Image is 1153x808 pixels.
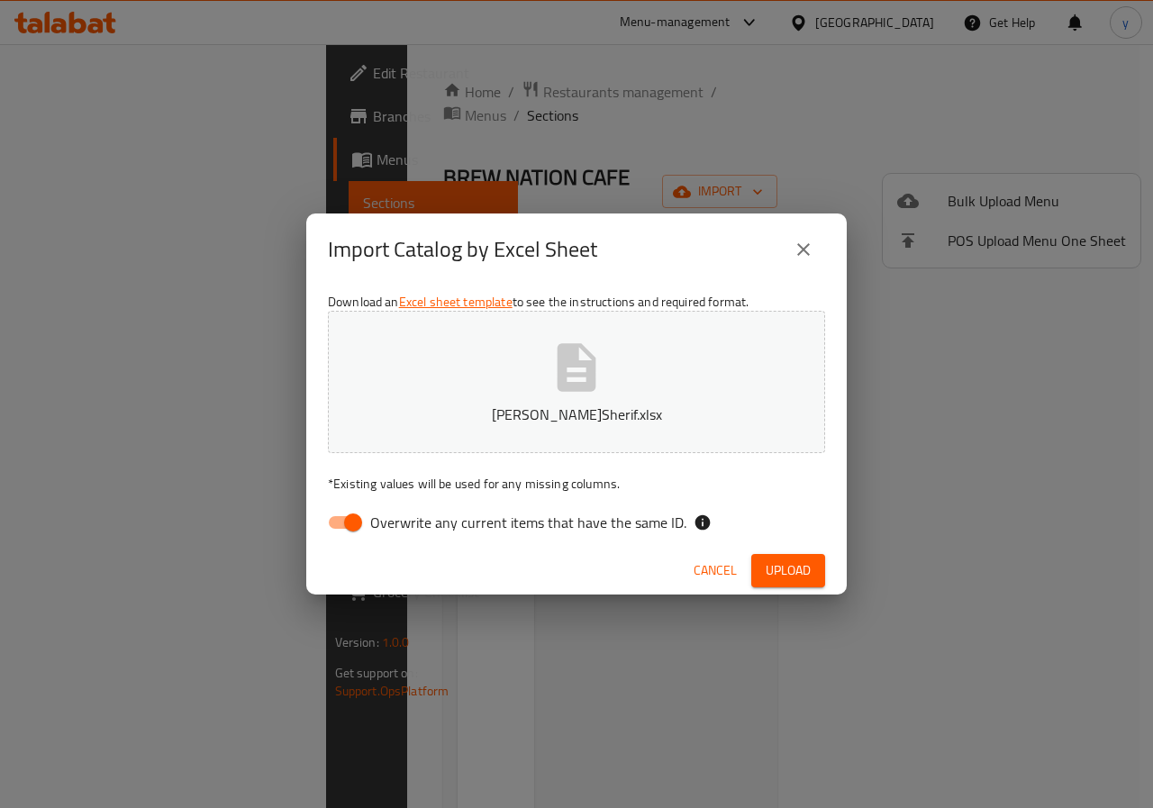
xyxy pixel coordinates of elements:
span: Upload [766,559,811,582]
h2: Import Catalog by Excel Sheet [328,235,597,264]
span: Cancel [694,559,737,582]
p: [PERSON_NAME]Sherif.xlsx [356,404,797,425]
button: [PERSON_NAME]Sherif.xlsx [328,311,825,453]
button: Upload [751,554,825,587]
div: Download an to see the instructions and required format. [306,286,847,547]
p: Existing values will be used for any missing columns. [328,475,825,493]
a: Excel sheet template [399,290,513,313]
span: Overwrite any current items that have the same ID. [370,512,686,533]
button: Cancel [686,554,744,587]
button: close [782,228,825,271]
svg: If the overwrite option isn't selected, then the items that match an existing ID will be ignored ... [694,513,712,531]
